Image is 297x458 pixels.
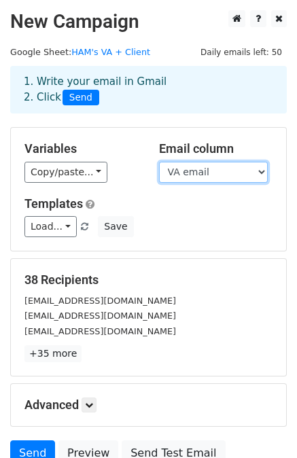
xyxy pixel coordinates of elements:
a: Load... [24,216,77,237]
small: Google Sheet: [10,47,150,57]
h2: New Campaign [10,10,287,33]
a: Daily emails left: 50 [196,47,287,57]
small: [EMAIL_ADDRESS][DOMAIN_NAME] [24,326,176,336]
span: Daily emails left: 50 [196,45,287,60]
h5: Email column [159,141,273,156]
h5: Advanced [24,398,273,412]
h5: 38 Recipients [24,272,273,287]
div: 1. Write your email in Gmail 2. Click [14,74,283,105]
span: Send [63,90,99,106]
h5: Variables [24,141,139,156]
a: HAM's VA + Client [71,47,150,57]
a: +35 more [24,345,82,362]
a: Templates [24,196,83,211]
small: [EMAIL_ADDRESS][DOMAIN_NAME] [24,311,176,321]
small: [EMAIL_ADDRESS][DOMAIN_NAME] [24,296,176,306]
a: Copy/paste... [24,162,107,183]
button: Save [98,216,133,237]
